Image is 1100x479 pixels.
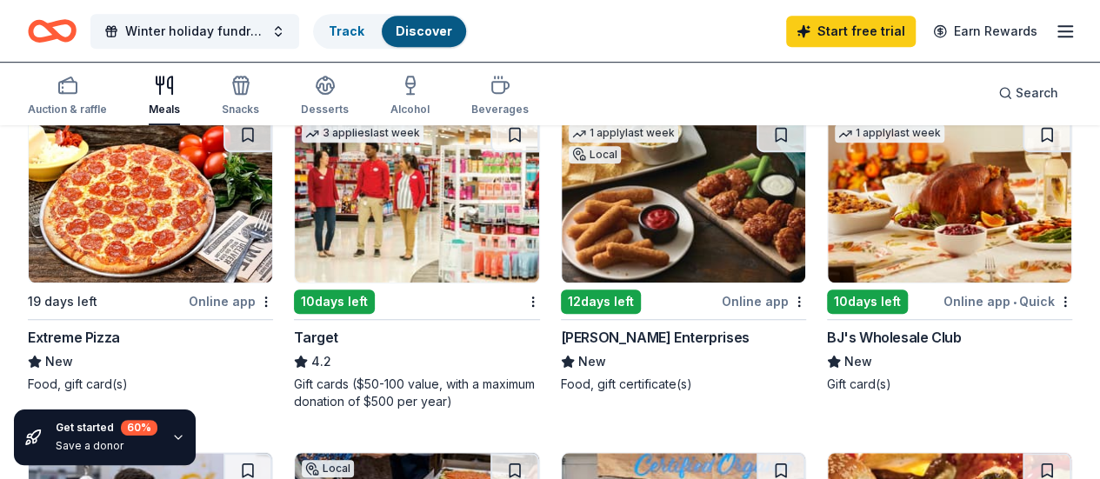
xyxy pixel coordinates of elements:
[835,124,944,143] div: 1 apply last week
[984,76,1072,110] button: Search
[28,116,273,393] a: Image for Extreme Pizza19 days leftOnline appExtreme PizzaNewFood, gift card(s)
[222,68,259,125] button: Snacks
[844,351,872,372] span: New
[390,68,430,125] button: Alcohol
[943,290,1072,312] div: Online app Quick
[28,68,107,125] button: Auction & raffle
[294,376,539,410] div: Gift cards ($50-100 value, with a maximum donation of $500 per year)
[578,351,606,372] span: New
[294,116,539,410] a: Image for Target3 applieslast week10days leftTarget4.2Gift cards ($50-100 value, with a maximum d...
[471,68,529,125] button: Beverages
[562,117,805,283] img: Image for Doherty Enterprises
[827,289,908,314] div: 10 days left
[561,289,641,314] div: 12 days left
[827,327,961,348] div: BJ's Wholesale Club
[561,376,806,393] div: Food, gift certificate(s)
[45,351,73,372] span: New
[295,117,538,283] img: Image for Target
[828,117,1071,283] img: Image for BJ's Wholesale Club
[827,376,1072,393] div: Gift card(s)
[311,351,331,372] span: 4.2
[301,68,349,125] button: Desserts
[56,439,157,453] div: Save a donor
[149,103,180,116] div: Meals
[786,16,916,47] a: Start free trial
[329,23,364,38] a: Track
[294,327,338,348] div: Target
[29,117,272,283] img: Image for Extreme Pizza
[396,23,452,38] a: Discover
[569,124,678,143] div: 1 apply last week
[149,68,180,125] button: Meals
[294,289,375,314] div: 10 days left
[121,420,157,436] div: 60 %
[827,116,1072,393] a: Image for BJ's Wholesale Club1 applylast week10days leftOnline app•QuickBJ's Wholesale ClubNewGif...
[1013,295,1017,309] span: •
[302,124,423,143] div: 3 applies last week
[313,14,468,49] button: TrackDiscover
[189,290,273,312] div: Online app
[390,103,430,116] div: Alcohol
[28,103,107,116] div: Auction & raffle
[923,16,1048,47] a: Earn Rewards
[28,10,77,51] a: Home
[301,103,349,116] div: Desserts
[125,21,264,42] span: Winter holiday fundraiser
[28,376,273,393] div: Food, gift card(s)
[28,291,97,312] div: 19 days left
[561,327,750,348] div: [PERSON_NAME] Enterprises
[471,103,529,116] div: Beverages
[222,103,259,116] div: Snacks
[28,327,120,348] div: Extreme Pizza
[561,116,806,393] a: Image for Doherty Enterprises1 applylast weekLocal12days leftOnline app[PERSON_NAME] EnterprisesN...
[1016,83,1058,103] span: Search
[302,460,354,477] div: Local
[722,290,806,312] div: Online app
[569,146,621,163] div: Local
[56,420,157,436] div: Get started
[90,14,299,49] button: Winter holiday fundraiser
